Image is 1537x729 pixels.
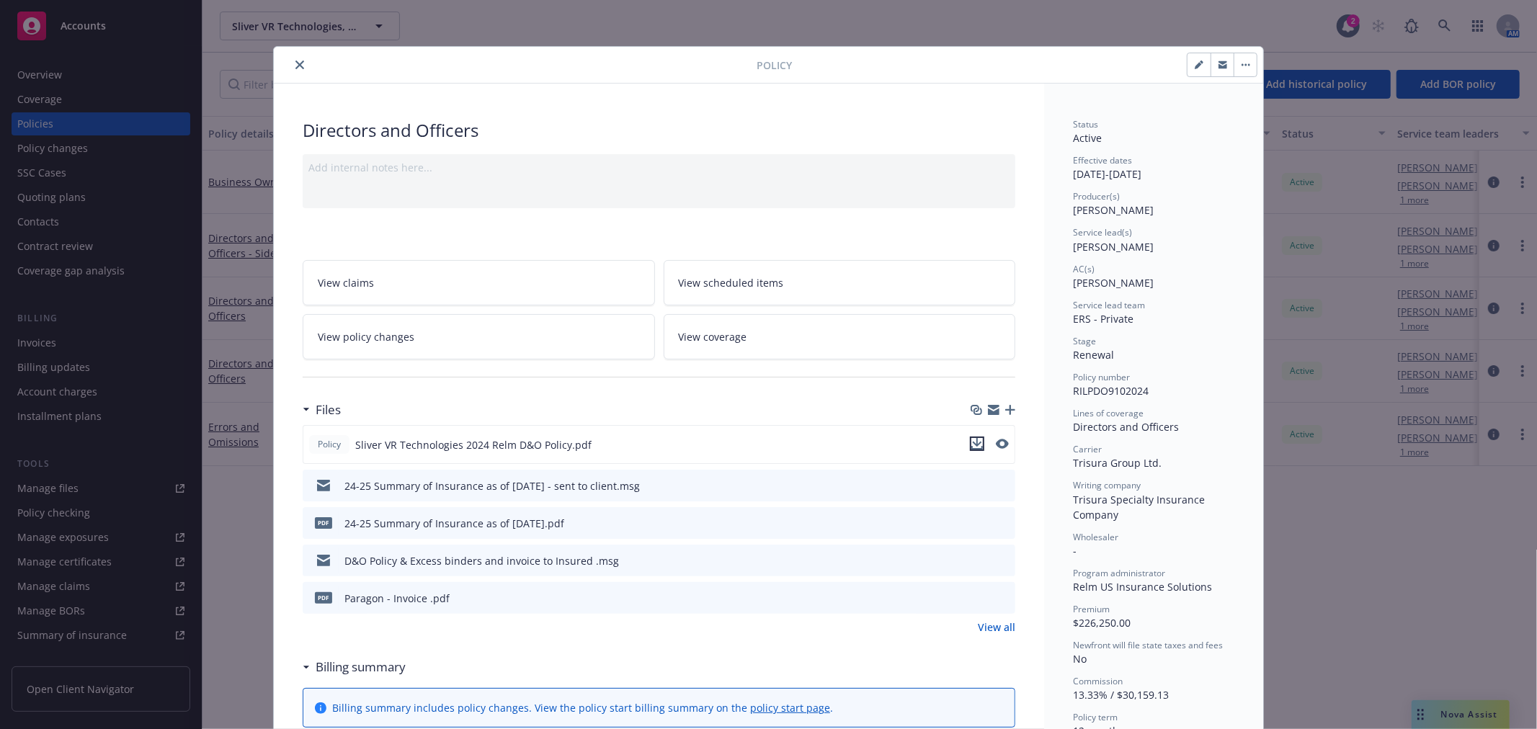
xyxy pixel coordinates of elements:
[1073,456,1162,470] span: Trisura Group Ltd.
[318,329,414,344] span: View policy changes
[974,591,985,606] button: download file
[1073,263,1095,275] span: AC(s)
[974,478,985,493] button: download file
[1073,203,1154,217] span: [PERSON_NAME]
[970,437,984,453] button: download file
[1073,118,1098,130] span: Status
[1073,384,1149,398] span: RILPDO9102024
[1073,226,1132,238] span: Service lead(s)
[1073,190,1120,202] span: Producer(s)
[1073,580,1212,594] span: Relm US Insurance Solutions
[664,260,1016,305] a: View scheduled items
[1073,493,1208,522] span: Trisura Specialty Insurance Company
[1073,407,1144,419] span: Lines of coverage
[291,56,308,73] button: close
[1073,616,1131,630] span: $226,250.00
[679,275,784,290] span: View scheduled items
[316,401,341,419] h3: Files
[1073,312,1133,326] span: ERS - Private
[997,516,1010,531] button: preview file
[303,118,1015,143] div: Directors and Officers
[996,439,1009,449] button: preview file
[355,437,592,452] span: Sliver VR Technologies 2024 Relm D&O Policy.pdf
[303,314,655,359] a: View policy changes
[1073,348,1114,362] span: Renewal
[1073,544,1077,558] span: -
[316,658,406,676] h3: Billing summary
[344,516,564,531] div: 24-25 Summary of Insurance as of [DATE].pdf
[315,438,344,451] span: Policy
[1073,335,1096,347] span: Stage
[308,160,1010,175] div: Add internal notes here...
[997,591,1010,606] button: preview file
[978,620,1015,635] a: View all
[318,275,374,290] span: View claims
[664,314,1016,359] a: View coverage
[974,516,985,531] button: download file
[1073,371,1130,383] span: Policy number
[1073,131,1102,145] span: Active
[344,553,619,568] div: D&O Policy & Excess binders and invoice to Insured .msg
[303,401,341,419] div: Files
[1073,652,1087,666] span: No
[996,437,1009,453] button: preview file
[997,478,1010,493] button: preview file
[1073,276,1154,290] span: [PERSON_NAME]
[1073,154,1132,166] span: Effective dates
[1073,675,1123,687] span: Commission
[1073,299,1145,311] span: Service lead team
[344,478,640,493] div: 24-25 Summary of Insurance as of [DATE] - sent to client.msg
[1073,688,1169,702] span: 13.33% / $30,159.13
[303,260,655,305] a: View claims
[997,553,1010,568] button: preview file
[303,658,406,676] div: Billing summary
[332,700,833,715] div: Billing summary includes policy changes. View the policy start billing summary on the .
[1073,419,1234,434] div: Directors and Officers
[1073,479,1141,491] span: Writing company
[315,517,332,528] span: pdf
[315,592,332,603] span: pdf
[750,701,830,715] a: policy start page
[1073,240,1154,254] span: [PERSON_NAME]
[970,437,984,451] button: download file
[1073,443,1102,455] span: Carrier
[679,329,747,344] span: View coverage
[974,553,985,568] button: download file
[1073,711,1118,723] span: Policy term
[1073,154,1234,182] div: [DATE] - [DATE]
[344,591,450,606] div: Paragon - Invoice .pdf
[757,58,792,73] span: Policy
[1073,531,1118,543] span: Wholesaler
[1073,567,1165,579] span: Program administrator
[1073,639,1223,651] span: Newfront will file state taxes and fees
[1073,603,1110,615] span: Premium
